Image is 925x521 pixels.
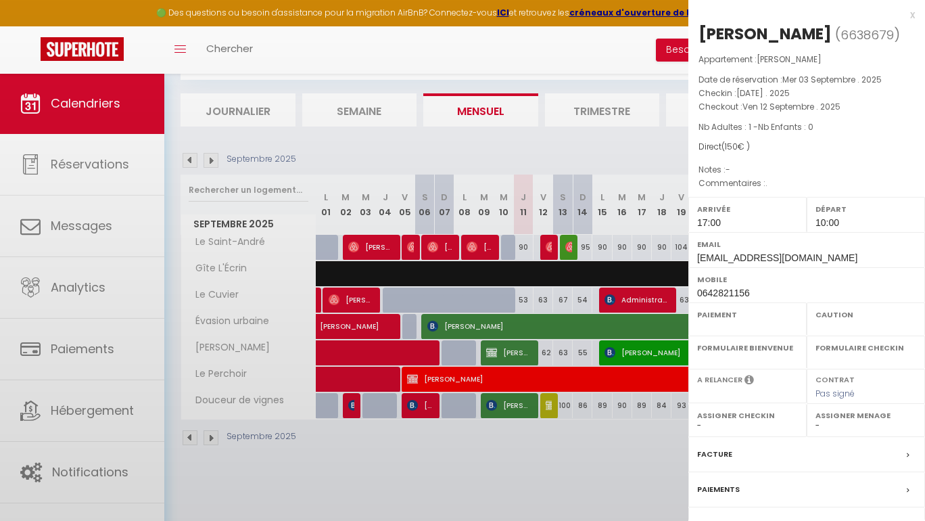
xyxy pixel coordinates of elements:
label: Paiements [697,482,740,497]
label: A relancer [697,374,742,386]
span: Nb Enfants : 0 [758,121,813,133]
label: Assigner Menage [815,409,916,422]
span: 0642821156 [697,288,750,298]
label: Départ [815,202,916,216]
label: Caution [815,308,916,321]
span: 10:00 [815,217,839,228]
label: Facture [697,447,732,461]
span: 150 [725,141,738,152]
label: Paiement [697,308,798,321]
p: Checkout : [698,100,915,114]
span: ( € ) [721,141,750,152]
span: 6638679 [840,26,894,43]
label: Mobile [697,273,916,286]
label: Contrat [815,374,855,383]
span: Nb Adultes : 1 - [698,121,813,133]
span: [EMAIL_ADDRESS][DOMAIN_NAME] [697,252,857,263]
span: ( ) [835,25,900,44]
span: [PERSON_NAME] [757,53,822,65]
span: [DATE] . 2025 [736,87,790,99]
p: Notes : [698,163,915,177]
div: Direct [698,141,915,154]
label: Arrivée [697,202,798,216]
p: Commentaires : [698,177,915,190]
span: . [765,177,767,189]
p: Appartement : [698,53,915,66]
label: Formulaire Bienvenue [697,341,798,355]
span: Mer 03 Septembre . 2025 [782,74,882,85]
p: Checkin : [698,87,915,100]
span: 17:00 [697,217,721,228]
i: Sélectionner OUI si vous souhaiter envoyer les séquences de messages post-checkout [744,374,754,389]
span: Pas signé [815,388,855,399]
p: Date de réservation : [698,73,915,87]
label: Email [697,237,916,251]
label: Assigner Checkin [697,409,798,422]
span: Ven 12 Septembre . 2025 [742,101,840,112]
label: Formulaire Checkin [815,341,916,355]
div: x [688,7,915,23]
span: - [726,164,730,175]
button: Ouvrir le widget de chat LiveChat [11,5,51,46]
iframe: Chat [868,460,915,511]
div: [PERSON_NAME] [698,23,832,45]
